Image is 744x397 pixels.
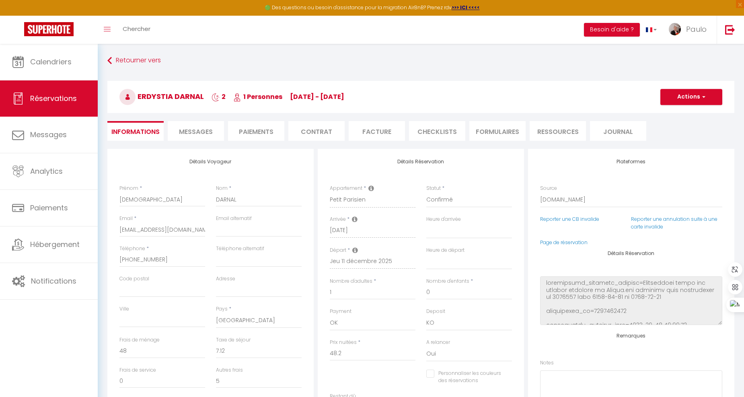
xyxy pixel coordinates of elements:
label: Frais de service [119,366,156,374]
li: FORMULAIRES [469,121,526,141]
span: 2 [212,92,226,101]
a: Reporter une annulation suite à une carte invalide [631,216,717,230]
label: A relancer [426,339,450,346]
a: Reporter une CB invalide [540,216,599,222]
label: Nombre d'adultes [330,278,372,285]
label: Adresse [216,275,235,283]
img: ... [669,23,681,35]
label: Deposit [426,308,445,315]
span: Chercher [123,25,150,33]
span: Hébergement [30,239,80,249]
span: Réservations [30,93,77,103]
label: Source [540,185,557,192]
h4: Remarques [540,333,722,339]
span: Paiements [30,203,68,213]
h4: Plateformes [540,159,722,165]
li: CHECKLISTS [409,121,465,141]
label: Arrivée [330,216,346,223]
label: Départ [330,247,346,254]
span: Messages [30,130,67,140]
li: Facture [349,121,405,141]
label: Payment [330,308,351,315]
label: Email alternatif [216,215,252,222]
a: >>> ICI <<<< [452,4,480,11]
li: Contrat [288,121,345,141]
img: logout [725,25,735,35]
label: Appartement [330,185,362,192]
span: Notifications [31,276,76,286]
h4: Détails Réservation [540,251,722,256]
li: Ressources [530,121,586,141]
span: Messages [179,127,213,136]
label: Heure de départ [426,247,464,254]
label: Autres frais [216,366,243,374]
label: Email [119,215,133,222]
span: Analytics [30,166,63,176]
label: Prix nuitées [330,339,357,346]
h4: Détails Voyageur [119,159,302,165]
img: Super Booking [24,22,74,36]
h4: Détails Réservation [330,159,512,165]
span: Erdystia DARNAL [119,91,204,101]
button: Besoin d'aide ? [584,23,640,37]
span: Calendriers [30,57,72,67]
label: Statut [426,185,441,192]
label: Taxe de séjour [216,336,251,344]
label: Nom [216,185,228,192]
label: Pays [216,305,228,313]
span: [DATE] - [DATE] [290,92,344,101]
a: Chercher [117,16,156,44]
span: Paulo [686,24,707,34]
a: ... Paulo [663,16,717,44]
li: Journal [590,121,646,141]
button: Actions [660,89,722,105]
label: Nombre d'enfants [426,278,469,285]
label: Ville [119,305,129,313]
label: Frais de ménage [119,336,160,344]
label: Prénom [119,185,138,192]
label: Heure d'arrivée [426,216,461,223]
li: Paiements [228,121,284,141]
label: Téléphone alternatif [216,245,264,253]
label: Notes [540,359,554,367]
label: Téléphone [119,245,145,253]
li: Informations [107,121,164,141]
a: Retourner vers [107,53,734,68]
span: 1 Personnes [233,92,282,101]
label: Code postal [119,275,149,283]
a: Page de réservation [540,239,588,246]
